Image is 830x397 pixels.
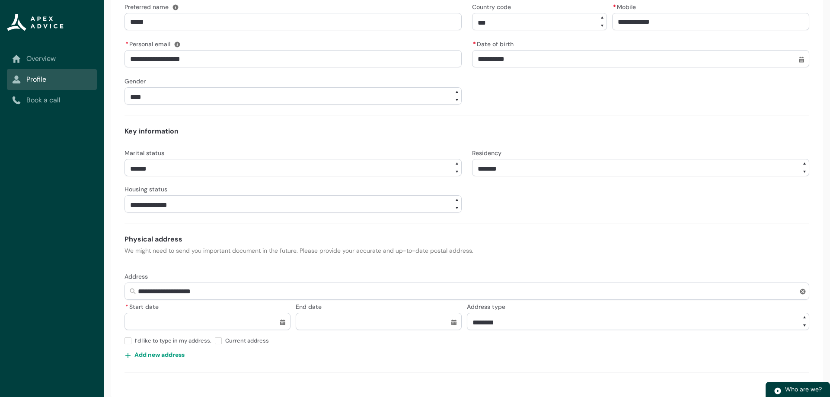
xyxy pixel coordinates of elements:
label: Address [124,270,151,281]
img: play.svg [774,387,782,395]
span: Who are we? [785,385,822,393]
nav: Sub page [7,48,97,111]
span: Address type [467,303,505,311]
a: Overview [12,54,92,64]
label: Date of birth [472,38,517,48]
span: Housing status [124,185,167,193]
a: Book a call [12,95,92,105]
span: Residency [472,149,501,157]
span: Marital status [124,149,164,157]
img: Apex Advice Group [7,14,64,31]
p: We might need to send you important document in the future. Please provide your accurate and up-t... [124,246,809,255]
button: Add new address [124,348,185,362]
h4: Physical address [124,234,809,245]
span: Country code [472,3,511,11]
abbr: required [125,303,128,311]
label: Mobile [612,1,639,11]
label: End date [296,301,325,311]
a: Profile [12,74,92,85]
abbr: required [125,40,128,48]
label: Personal email [124,38,174,48]
span: I’d like to type in my address. [135,335,215,344]
label: Preferred name [124,1,172,11]
label: Start date [124,301,162,311]
span: Gender [124,77,146,85]
abbr: required [613,3,616,11]
h4: Key information [124,126,809,137]
abbr: required [473,40,476,48]
span: Current address [225,335,272,344]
